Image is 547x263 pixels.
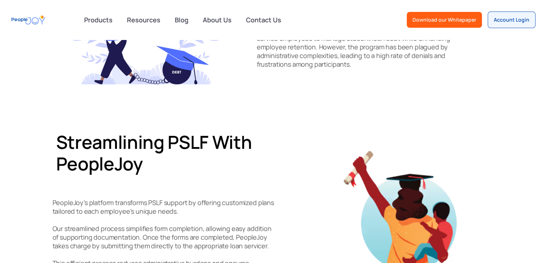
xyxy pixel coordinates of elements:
div: Account Login [494,16,529,23]
a: Resources [123,12,165,28]
a: Download our Whitepaper [407,12,482,28]
div: Download our Whitepaper [412,16,476,23]
a: Blog [170,12,193,28]
a: Contact Us [242,12,286,28]
div: Products [80,13,117,27]
h2: Streamlining PSLF with PeopleJoy [56,131,262,174]
a: home [12,12,45,28]
a: About Us [199,12,236,28]
a: Account Login [488,12,535,28]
